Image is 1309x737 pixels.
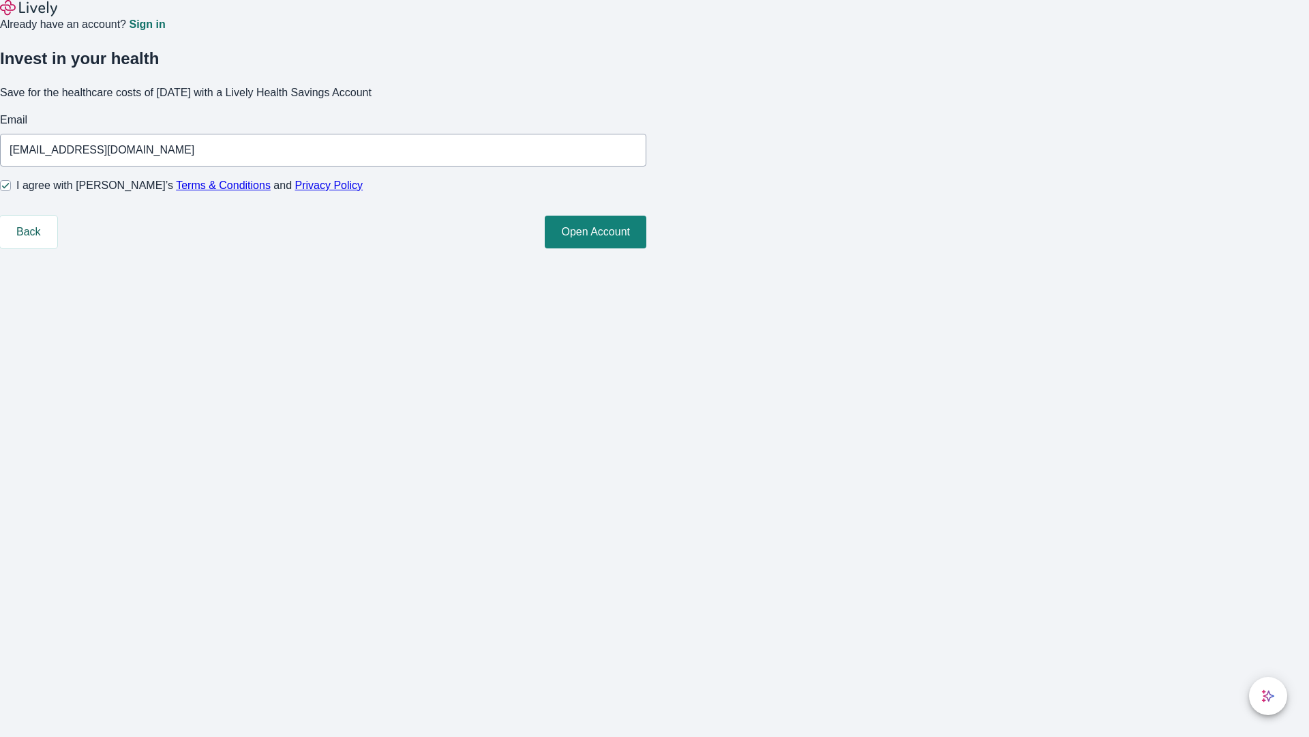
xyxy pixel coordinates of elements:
button: chat [1249,677,1287,715]
button: Open Account [545,216,646,248]
svg: Lively AI Assistant [1261,689,1275,703]
a: Terms & Conditions [176,179,271,191]
a: Privacy Policy [295,179,363,191]
span: I agree with [PERSON_NAME]’s and [16,177,363,194]
a: Sign in [129,19,165,30]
